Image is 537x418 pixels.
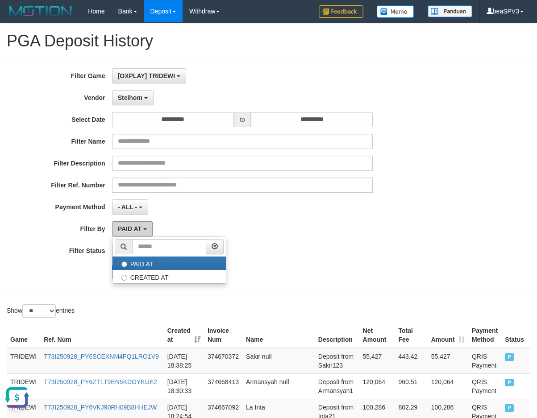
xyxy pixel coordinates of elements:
th: Description [315,323,359,348]
td: [DATE] 18:30:33 [164,373,204,399]
td: TRIDEWI [7,373,40,399]
label: CREATED AT [112,270,226,283]
span: to [234,112,251,127]
img: MOTION_logo.png [7,4,75,18]
td: QRIS Payment [468,373,501,399]
th: Invoice Num [204,323,242,348]
button: Steihom [112,90,154,105]
input: CREATED AT [121,275,127,281]
td: 55,427 [428,348,468,374]
span: PAID [505,379,514,386]
td: Sakir null [242,348,315,374]
th: Amount: activate to sort column ascending [428,323,468,348]
label: Show entries [7,304,75,318]
span: PAID AT [118,225,142,232]
th: Net Amount [359,323,395,348]
td: 120,064 [359,373,395,399]
img: Button%20Memo.svg [377,5,414,18]
a: T73I250928_PY6VKJ90RH09B8HHEJW [44,404,157,411]
td: 120,064 [428,373,468,399]
label: PAID AT [112,257,226,270]
span: Steihom [118,94,142,101]
td: Armansyah null [242,373,315,399]
td: TRIDEWI [7,348,40,374]
button: Open LiveChat chat widget [4,4,30,30]
h1: PGA Deposit History [7,32,530,50]
span: PAID [505,353,514,361]
td: Deposit from Sakir123 [315,348,359,374]
th: Status [501,323,530,348]
th: Total Fee [395,323,427,348]
button: [OXPLAY] TRIDEWI [112,68,187,83]
td: [DATE] 18:38:25 [164,348,204,374]
td: 443.42 [395,348,427,374]
select: Showentries [22,304,56,318]
span: [OXPLAY] TRIDEWI [118,72,175,79]
th: Payment Method [468,323,501,348]
td: 960.51 [395,373,427,399]
td: Deposit from Armansyah1 [315,373,359,399]
a: T73I250928_PY6ZT1T9EN5KDOYKUE2 [44,378,157,385]
td: 374668413 [204,373,242,399]
th: Name [242,323,315,348]
input: PAID AT [121,261,127,267]
td: QRIS Payment [468,348,501,374]
th: Game [7,323,40,348]
img: panduan.png [428,5,472,17]
span: PAID [505,404,514,412]
th: Created at: activate to sort column ascending [164,323,204,348]
th: Ref. Num [40,323,164,348]
img: Feedback.jpg [319,5,363,18]
a: T73I250928_PY6SCEXNM4FQ1LRO1V9 [44,353,159,360]
button: PAID AT [112,221,153,236]
td: 55,427 [359,348,395,374]
td: 374670372 [204,348,242,374]
span: - ALL - [118,203,137,211]
button: - ALL - [112,199,148,215]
